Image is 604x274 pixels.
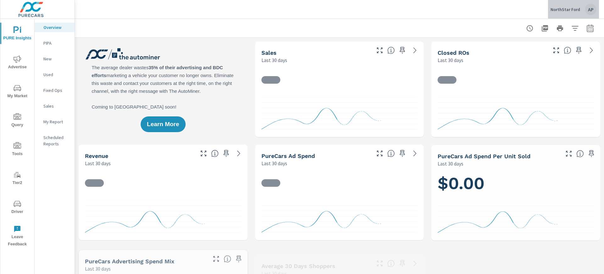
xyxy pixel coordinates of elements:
[586,149,596,159] span: Save this to your personalized report
[43,71,70,78] p: Used
[85,153,108,159] h5: Revenue
[234,254,244,264] span: Save this to your personalized report
[85,265,111,272] p: Last 30 days
[35,38,75,48] div: PIPA
[35,117,75,126] div: My Report
[375,148,385,159] button: Make Fullscreen
[2,142,32,158] span: Tools
[2,55,32,71] span: Advertise
[397,45,407,55] span: Save this to your personalized report
[35,23,75,32] div: Overview
[539,22,551,35] button: "Export Report to PDF"
[234,148,244,159] a: See more details in report
[2,26,32,42] span: PURE Insights
[261,263,335,269] h5: Average 30 Days Shoppers
[2,171,32,187] span: Tier2
[147,121,179,127] span: Learn More
[2,225,32,248] span: Leave Feedback
[35,54,75,64] div: New
[576,150,584,158] span: Average cost of advertising per each vehicle sold at the dealer over the selected date range. The...
[211,150,219,157] span: Total sales revenue over the selected date range. [Source: This data is sourced from the dealer’s...
[585,4,596,15] div: AP
[554,22,566,35] button: Print Report
[410,148,420,159] a: See more details in report
[35,101,75,111] div: Sales
[35,86,75,95] div: Fixed Ops
[0,19,34,250] div: nav menu
[2,113,32,129] span: Query
[224,255,231,263] span: This table looks at how you compare to the amount of budget you spend per channel as opposed to y...
[387,150,395,157] span: Total cost of media for all PureCars channels for the selected dealership group over the selected...
[2,84,32,100] span: My Market
[586,45,596,55] a: See more details in report
[43,134,70,147] p: Scheduled Reports
[221,148,231,159] span: Save this to your personalized report
[438,172,594,194] h1: $0.00
[261,153,315,159] h5: PureCars Ad Spend
[199,148,209,159] button: Make Fullscreen
[261,56,287,64] p: Last 30 days
[574,45,584,55] span: Save this to your personalized report
[438,49,469,56] h5: Closed ROs
[397,259,407,269] span: Save this to your personalized report
[438,153,530,159] h5: PureCars Ad Spend Per Unit Sold
[375,45,385,55] button: Make Fullscreen
[85,159,111,167] p: Last 30 days
[438,56,463,64] p: Last 30 days
[261,49,277,56] h5: Sales
[438,160,463,167] p: Last 30 days
[43,56,70,62] p: New
[43,24,70,31] p: Overview
[387,260,395,267] span: A rolling 30 day total of daily Shoppers on the dealership website, averaged over the selected da...
[43,87,70,93] p: Fixed Ops
[141,116,185,132] button: Learn More
[375,259,385,269] button: Make Fullscreen
[551,45,561,55] button: Make Fullscreen
[43,40,70,46] p: PIPA
[569,22,581,35] button: Apply Filters
[43,119,70,125] p: My Report
[2,200,32,215] span: Driver
[85,258,174,265] h5: PureCars Advertising Spend Mix
[35,70,75,79] div: Used
[35,133,75,148] div: Scheduled Reports
[387,47,395,54] span: Number of vehicles sold by the dealership over the selected date range. [Source: This data is sou...
[261,159,287,167] p: Last 30 days
[584,22,596,35] button: Select Date Range
[410,45,420,55] a: See more details in report
[564,47,571,54] span: Number of Repair Orders Closed by the selected dealership group over the selected time range. [So...
[551,7,580,12] p: NorthStar Ford
[211,254,221,264] button: Make Fullscreen
[397,148,407,159] span: Save this to your personalized report
[564,149,574,159] button: Make Fullscreen
[43,103,70,109] p: Sales
[410,259,420,269] a: See more details in report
